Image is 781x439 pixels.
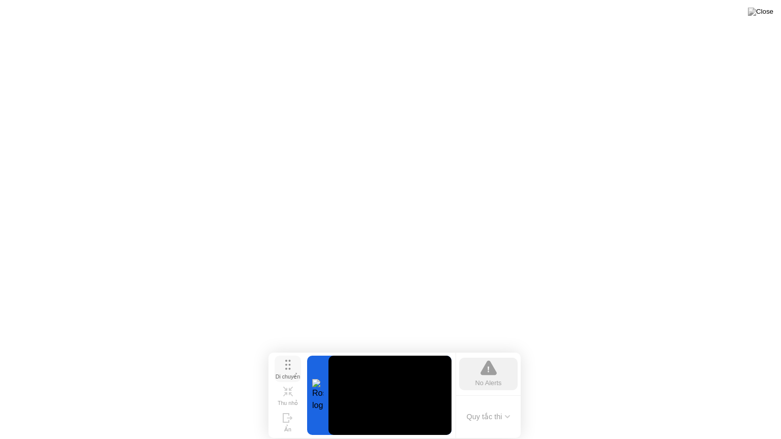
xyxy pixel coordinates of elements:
div: No Alerts [475,378,502,388]
img: Close [748,8,773,16]
button: Quy tắc thi [464,412,514,421]
button: Di chuyển [275,356,301,382]
div: Di chuyển [276,373,300,380]
div: Thu nhỏ [278,400,298,406]
button: Thu nhỏ [275,382,301,409]
button: Ẩn [275,409,301,435]
div: Ẩn [284,426,291,433]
